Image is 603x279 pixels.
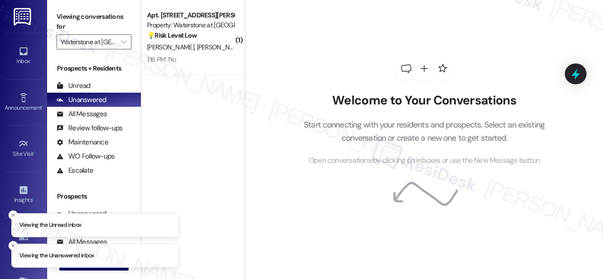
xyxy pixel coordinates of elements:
[147,20,234,30] div: Property: Waterstone at [GEOGRAPHIC_DATA]
[34,149,35,156] span: •
[5,43,42,69] a: Inbox
[121,38,126,46] i: 
[5,136,42,161] a: Site Visit •
[57,95,106,105] div: Unanswered
[19,252,94,260] p: Viewing the Unanswered inbox
[8,241,18,250] button: Close toast
[5,228,42,254] a: Buildings
[5,182,42,207] a: Insights •
[57,166,93,175] div: Escalate
[33,195,34,202] span: •
[14,8,33,25] img: ResiDesk Logo
[61,34,116,49] input: All communities
[19,221,81,230] p: Viewing the Unread inbox
[57,123,122,133] div: Review follow-ups
[147,43,197,51] span: [PERSON_NAME]
[42,103,43,110] span: •
[8,210,18,220] button: Close toast
[290,118,559,145] p: Start connecting with your residents and prospects. Select an existing conversation or create a n...
[47,191,141,201] div: Prospects
[57,9,131,34] label: Viewing conversations for
[57,137,108,147] div: Maintenance
[147,10,234,20] div: Apt. [STREET_ADDRESS][PERSON_NAME]
[57,109,107,119] div: All Messages
[57,81,90,91] div: Unread
[47,64,141,73] div: Prospects + Residents
[147,31,197,40] strong: 💡 Risk Level: Low
[290,93,559,108] h2: Welcome to Your Conversations
[309,155,540,167] span: Open conversations by clicking on inboxes or use the New Message button
[57,151,114,161] div: WO Follow-ups
[197,43,244,51] span: [PERSON_NAME]
[147,55,176,64] div: 1:16 PM: No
